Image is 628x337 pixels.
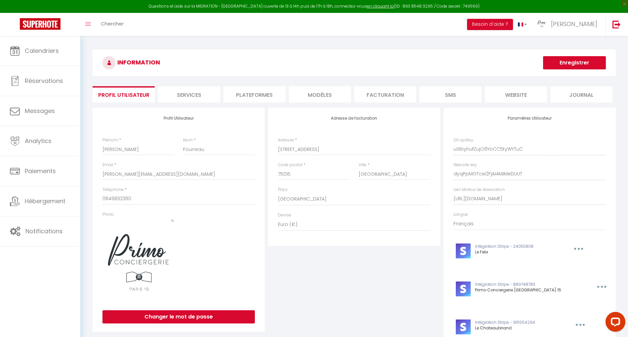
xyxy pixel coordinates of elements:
[171,218,174,224] button: Close
[278,162,302,168] label: Code postal
[456,319,471,334] img: stripe-logo.jpeg
[101,20,124,27] span: Chercher
[550,86,612,102] li: Journal
[25,77,63,85] span: Réservations
[612,20,621,28] img: logout
[102,116,255,121] h4: Profil Utilisateur
[456,243,471,258] img: stripe-logo.jpeg
[183,137,193,143] label: Nom
[93,86,155,102] li: Profil Utilisateur
[475,281,582,288] p: Intégration Stripe - 889748783
[278,116,430,121] h4: Adresse de facturation
[453,137,473,143] label: SH apiKey
[354,86,416,102] li: Facturation
[102,224,174,300] img: 17196713173319.jpeg
[102,187,124,193] label: Téléphone
[171,216,174,225] span: ×
[289,86,351,102] li: MODÈLES
[485,86,547,102] li: website
[453,187,505,193] label: Lien Moteur de réservation
[102,137,118,143] label: Prénom
[367,3,394,9] a: en cliquant ici
[93,50,616,76] h3: INFORMATION
[25,197,65,205] span: Hébergement
[537,19,547,29] img: ...
[278,212,291,218] label: Devise
[543,56,606,69] button: Enregistrer
[278,187,288,193] label: Pays
[25,107,55,115] span: Messages
[359,162,367,168] label: Ville
[25,137,52,145] span: Analytics
[419,86,482,102] li: SMS
[475,325,512,331] span: Le Chateaubriand
[25,167,56,175] span: Paiements
[96,13,129,36] a: Chercher
[532,13,606,36] a: ... [PERSON_NAME]
[600,309,628,337] iframe: LiveChat chat widget
[20,18,60,30] img: Super Booking
[102,310,255,323] button: Changer le mot de passe
[453,162,477,168] label: Website key
[475,319,560,326] p: Intégration Stripe - 915554294
[456,281,471,296] img: stripe-logo.jpeg
[158,86,220,102] li: Services
[453,211,468,218] label: Langue
[467,19,513,30] button: Besoin d'aide ?
[551,20,597,28] span: [PERSON_NAME]
[475,243,559,250] p: Intégration Stripe - 240110808
[102,211,114,218] label: Photo
[25,227,63,235] span: Notifications
[475,287,561,293] span: Primo Conciergerie [GEOGRAPHIC_DATA] 15
[278,137,294,143] label: Adresse
[453,116,606,121] h4: Paramètres Utilisateur
[102,162,113,168] label: Email
[475,249,488,255] span: Le Felix
[25,47,59,55] span: Calendriers
[223,86,286,102] li: Plateformes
